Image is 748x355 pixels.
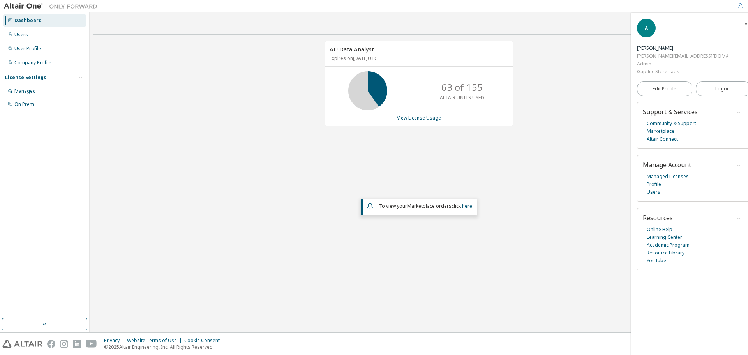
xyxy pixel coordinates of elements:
div: [PERSON_NAME][EMAIL_ADDRESS][DOMAIN_NAME] [637,52,728,60]
p: ALTAIR UNITS USED [440,94,484,101]
div: Managed [14,88,36,94]
div: On Prem [14,101,34,108]
a: Profile [647,180,661,188]
span: Support & Services [643,108,698,116]
img: linkedin.svg [73,340,81,348]
a: Altair Connect [647,135,678,143]
a: Learning Center [647,233,682,241]
span: Resources [643,214,673,222]
a: Managed Licenses [647,173,689,180]
img: altair_logo.svg [2,340,42,348]
em: Marketplace orders [407,203,452,209]
div: Gap Inc Store Labs [637,68,728,76]
img: instagram.svg [60,340,68,348]
img: facebook.svg [47,340,55,348]
a: Online Help [647,226,672,233]
div: Cookie Consent [184,337,224,344]
div: Users [14,32,28,38]
div: Dashboard [14,18,42,24]
a: Users [647,188,660,196]
a: Marketplace [647,127,674,135]
a: Edit Profile [637,81,692,96]
span: A [645,25,648,32]
div: Privacy [104,337,127,344]
a: YouTube [647,257,666,265]
span: AU Data Analyst [330,45,374,53]
div: Anthony James [637,44,728,52]
a: Academic Program [647,241,690,249]
span: Logout [715,85,731,93]
p: © 2025 Altair Engineering, Inc. All Rights Reserved. [104,344,224,350]
img: Altair One [4,2,101,10]
a: View License Usage [397,115,441,121]
p: 63 of 155 [441,81,483,94]
span: Manage Account [643,161,691,169]
div: User Profile [14,46,41,52]
span: Edit Profile [653,86,676,92]
a: here [462,203,472,209]
a: Community & Support [647,120,696,127]
div: Company Profile [14,60,51,66]
div: Admin [637,60,728,68]
a: Resource Library [647,249,684,257]
div: Website Terms of Use [127,337,184,344]
div: License Settings [5,74,46,81]
img: youtube.svg [86,340,97,348]
p: Expires on [DATE] UTC [330,55,506,62]
span: To view your click [379,203,472,209]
